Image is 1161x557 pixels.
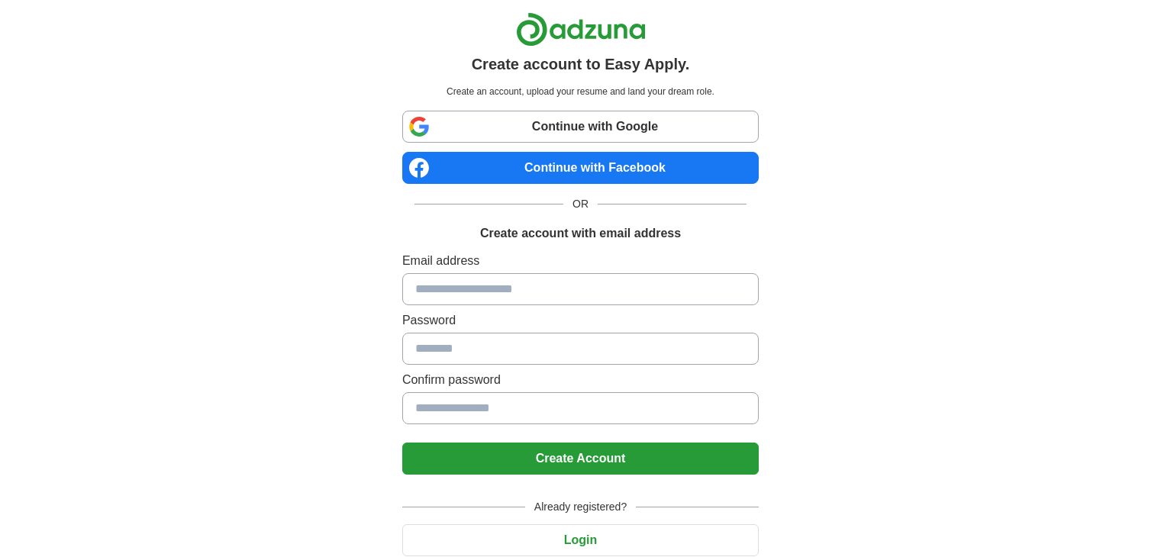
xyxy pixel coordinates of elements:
span: Already registered? [525,499,636,515]
p: Create an account, upload your resume and land your dream role. [405,85,756,98]
h1: Create account with email address [480,224,681,243]
h1: Create account to Easy Apply. [472,53,690,76]
label: Email address [402,252,759,270]
span: OR [563,196,598,212]
label: Confirm password [402,371,759,389]
a: Continue with Facebook [402,152,759,184]
a: Continue with Google [402,111,759,143]
img: Adzuna logo [516,12,646,47]
button: Login [402,524,759,556]
a: Login [402,533,759,546]
button: Create Account [402,443,759,475]
label: Password [402,311,759,330]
